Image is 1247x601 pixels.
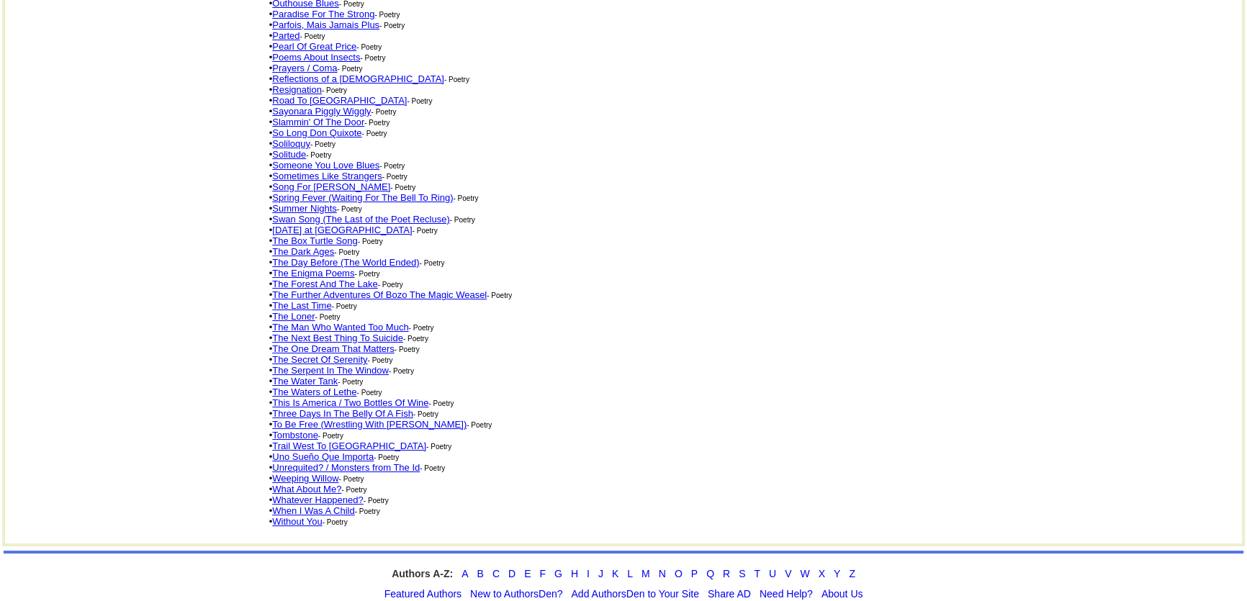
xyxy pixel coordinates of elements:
a: U [769,568,776,579]
a: Without You [272,516,322,527]
a: G [554,568,562,579]
a: This Is America / Two Bottles Of Wine [272,397,428,408]
font: • [269,30,300,41]
font: - Poetry [362,130,387,137]
font: - Poetry [358,238,383,245]
a: The Forest And The Lake [272,279,377,289]
font: • [269,192,454,203]
a: Solitude [272,149,306,160]
a: X [819,568,825,579]
a: Soliloquy [272,138,310,149]
a: Tombstone [272,430,318,440]
font: - Poetry [338,475,364,483]
a: E [524,568,531,579]
a: V [785,568,791,579]
a: Reflections of a [DEMOGRAPHIC_DATA] [272,73,444,84]
a: Unrequited? / Monsters from The Id [272,462,420,473]
font: - Poetry [409,324,434,332]
font: - Poetry [338,378,363,386]
a: The Next Best Thing To Suicide [272,333,403,343]
font: - Poetry [382,173,408,181]
font: - Poetry [403,335,428,343]
font: • [269,149,307,160]
a: Sometimes Like Strangers [272,171,382,181]
font: - Poetry [419,259,444,267]
font: - Poetry [364,119,390,127]
a: Slammin' Of The Door [272,117,364,127]
font: • [269,160,379,171]
font: • [269,462,420,473]
font: • [269,322,409,333]
a: H [571,568,578,579]
a: About Us [821,588,863,600]
font: - Poetry [357,389,382,397]
a: The Waters of Lethe [272,387,356,397]
font: - Poetry [374,453,399,461]
a: The Box Turtle Song [272,235,358,246]
font: • [269,117,365,127]
a: The Dark Ages [272,246,334,257]
font: • [269,505,355,516]
a: To Be Free (Wrestling With [PERSON_NAME]) [272,419,467,430]
font: • [269,127,362,138]
font: • [269,257,420,268]
a: K [612,568,618,579]
font: - Poetry [378,281,403,289]
font: • [269,171,382,181]
a: Share AD [708,588,751,600]
font: • [269,95,408,106]
a: The Serpent In The Window [272,365,389,376]
font: - Poetry [332,302,357,310]
a: T [754,568,760,579]
font: • [269,181,391,192]
font: • [269,343,395,354]
font: - Poetry [367,356,392,364]
font: • [269,451,374,462]
font: - Poetry [407,97,432,105]
a: S [739,568,745,579]
font: • [269,408,413,419]
a: F [539,568,546,579]
font: - Poetry [364,497,389,505]
font: • [269,473,339,484]
a: The Further Adventures Of Bozo The Magic Weasel [272,289,487,300]
a: Road To [GEOGRAPHIC_DATA] [272,95,407,106]
a: L [627,568,633,579]
a: The One Dream That Matters [272,343,395,354]
strong: Authors A-Z: [392,568,453,579]
a: Q [706,568,714,579]
a: Parted [272,30,300,41]
a: J [598,568,603,579]
font: • [269,387,357,397]
font: • [269,214,450,225]
font: • [269,516,323,527]
a: O [675,568,683,579]
font: - Poetry [444,76,469,83]
font: - Poetry [300,32,325,40]
font: - Poetry [341,486,366,494]
font: - Poetry [338,65,363,73]
a: Featured Authors [384,588,462,600]
a: Trail West To [GEOGRAPHIC_DATA] [272,440,426,451]
a: Parfois, Mais Jamais Plus [272,19,379,30]
a: Summer Nights [272,203,337,214]
font: - Poetry [453,194,478,202]
font: • [269,246,335,257]
font: • [269,430,318,440]
font: • [269,225,413,235]
a: R [723,568,730,579]
a: I [587,568,590,579]
font: • [269,84,322,95]
font: - Poetry [360,54,385,62]
font: - Poetry [420,464,445,472]
font: • [269,494,364,505]
font: • [269,106,372,117]
font: • [269,365,389,376]
a: New to AuthorsDen? [470,588,562,600]
font: - Poetry [379,162,405,170]
font: • [269,484,342,494]
font: • [269,9,375,19]
a: The Water Tank [272,376,338,387]
font: - Poetry [306,151,331,159]
font: - Poetry [315,313,341,321]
